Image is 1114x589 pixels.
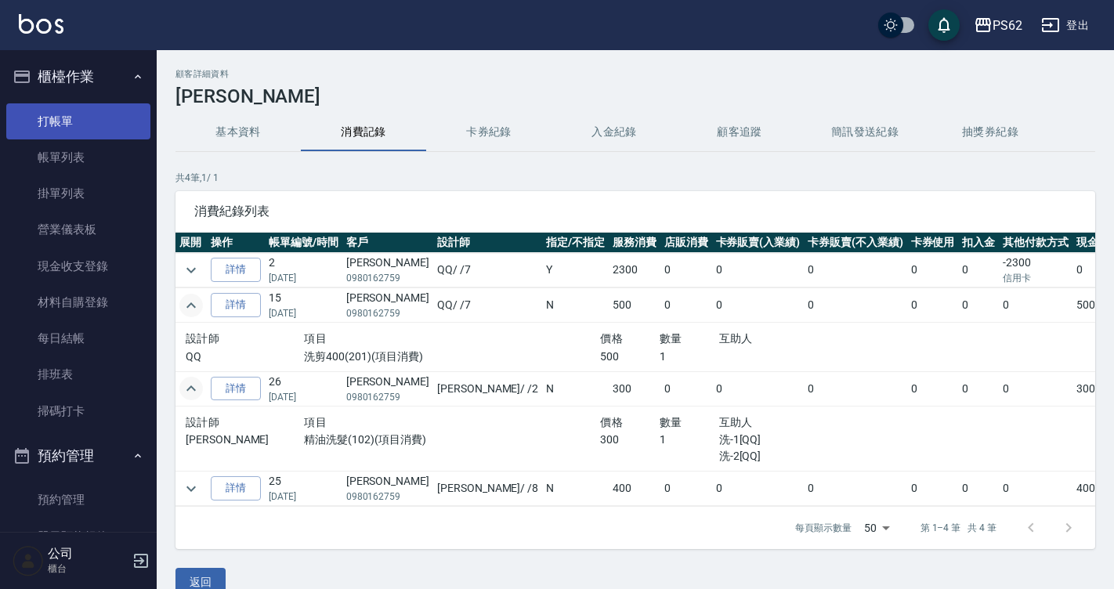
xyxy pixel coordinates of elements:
a: 詳情 [211,293,261,317]
th: 指定/不指定 [542,233,609,253]
button: 預約管理 [6,435,150,476]
span: 數量 [660,332,682,345]
span: 設計師 [186,332,219,345]
button: expand row [179,377,203,400]
button: 登出 [1035,11,1095,40]
p: [DATE] [269,390,338,404]
td: 300 [609,371,660,406]
button: expand row [179,258,203,282]
p: 0980162759 [346,490,429,504]
a: 掃碼打卡 [6,393,150,429]
th: 卡券販賣(不入業績) [804,233,907,253]
p: [DATE] [269,306,338,320]
td: 0 [804,371,907,406]
td: 0 [907,288,959,323]
span: 價格 [600,332,623,345]
img: Logo [19,14,63,34]
td: 0 [958,371,999,406]
p: 0980162759 [346,390,429,404]
th: 服務消費 [609,233,660,253]
a: 營業儀表板 [6,211,150,248]
p: [PERSON_NAME] [186,432,304,448]
td: 0 [660,371,712,406]
span: 消費紀錄列表 [194,204,1076,219]
a: 詳情 [211,476,261,500]
span: 項目 [304,416,327,428]
td: 0 [907,472,959,506]
button: save [928,9,960,41]
td: 0 [999,472,1072,506]
span: 項目 [304,332,327,345]
td: N [542,371,609,406]
h5: 公司 [48,546,128,562]
span: 設計師 [186,416,219,428]
a: 預約管理 [6,482,150,518]
p: [DATE] [269,271,338,285]
td: N [542,288,609,323]
p: 共 4 筆, 1 / 1 [175,171,1095,185]
button: 櫃檯作業 [6,56,150,97]
td: 0 [712,472,805,506]
td: 0 [804,288,907,323]
p: 洗-2[QQ] [719,448,897,464]
span: 價格 [600,416,623,428]
td: 0 [958,288,999,323]
td: [PERSON_NAME] [342,472,433,506]
a: 每日結帳 [6,320,150,356]
p: 第 1–4 筆 共 4 筆 [920,521,996,535]
p: [DATE] [269,490,338,504]
td: 25 [265,472,342,506]
th: 店販消費 [660,233,712,253]
td: 0 [958,472,999,506]
a: 詳情 [211,377,261,401]
td: [PERSON_NAME] / /2 [433,371,542,406]
td: 0 [660,288,712,323]
img: Person [13,545,44,576]
td: 0 [660,253,712,287]
td: -2300 [999,253,1072,287]
button: 入金紀錄 [552,114,677,151]
th: 卡券販賣(入業績) [712,233,805,253]
button: expand row [179,477,203,500]
td: 0 [804,253,907,287]
h3: [PERSON_NAME] [175,85,1095,107]
p: 每頁顯示數量 [795,521,852,535]
td: 2300 [609,253,660,287]
button: PS62 [968,9,1029,42]
td: QQ / /7 [433,253,542,287]
h2: 顧客詳細資料 [175,69,1095,79]
td: 500 [609,288,660,323]
a: 材料自購登錄 [6,284,150,320]
p: 1 [660,349,719,365]
p: 洗-1[QQ] [719,432,897,448]
button: 簡訊發送紀錄 [802,114,928,151]
th: 展開 [175,233,207,253]
td: 0 [907,371,959,406]
td: [PERSON_NAME] [342,253,433,287]
td: 400 [609,472,660,506]
p: 0980162759 [346,271,429,285]
td: [PERSON_NAME] [342,371,433,406]
td: [PERSON_NAME] / /8 [433,472,542,506]
p: 1 [660,432,719,448]
p: 信用卡 [1003,271,1069,285]
span: 互助人 [719,416,753,428]
th: 客戶 [342,233,433,253]
span: 數量 [660,416,682,428]
td: 0 [712,253,805,287]
td: [PERSON_NAME] [342,288,433,323]
div: PS62 [993,16,1022,35]
td: QQ / /7 [433,288,542,323]
p: 300 [600,432,660,448]
td: N [542,472,609,506]
td: 0 [804,472,907,506]
a: 排班表 [6,356,150,392]
p: 櫃台 [48,562,128,576]
p: 0980162759 [346,306,429,320]
p: 500 [600,349,660,365]
td: 26 [265,371,342,406]
th: 操作 [207,233,265,253]
p: 精油洗髮(102)(項目消費) [304,432,600,448]
p: 洗剪400(201)(項目消費) [304,349,600,365]
th: 帳單編號/時間 [265,233,342,253]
